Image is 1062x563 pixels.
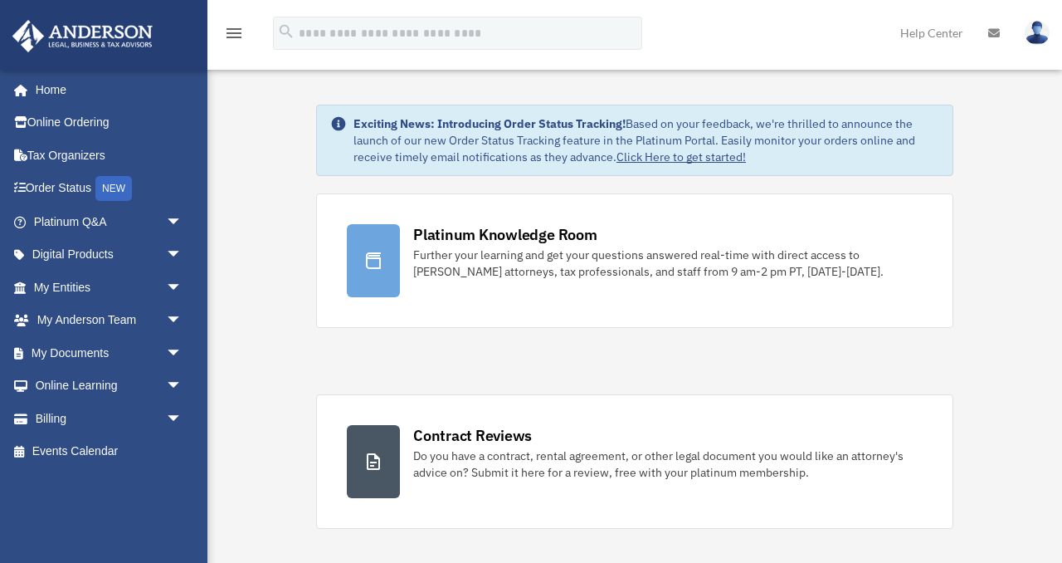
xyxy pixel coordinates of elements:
[224,29,244,43] a: menu
[166,271,199,305] span: arrow_drop_down
[12,106,207,140] a: Online Ordering
[166,304,199,338] span: arrow_drop_down
[12,172,207,206] a: Order StatusNEW
[166,238,199,272] span: arrow_drop_down
[353,116,626,131] strong: Exciting News: Introducing Order Status Tracking!
[277,22,295,41] i: search
[353,115,939,165] div: Based on your feedback, we're thrilled to announce the launch of our new Order Status Tracking fe...
[12,435,207,468] a: Events Calendar
[166,370,199,404] span: arrow_drop_down
[616,149,746,164] a: Click Here to get started!
[316,394,953,529] a: Contract Reviews Do you have a contract, rental agreement, or other legal document you would like...
[413,425,532,446] div: Contract Reviews
[12,271,207,304] a: My Entitiesarrow_drop_down
[95,176,132,201] div: NEW
[413,448,923,481] div: Do you have a contract, rental agreement, or other legal document you would like an attorney's ad...
[316,193,953,328] a: Platinum Knowledge Room Further your learning and get your questions answered real-time with dire...
[7,20,158,52] img: Anderson Advisors Platinum Portal
[413,247,923,280] div: Further your learning and get your questions answered real-time with direct access to [PERSON_NAM...
[413,224,597,245] div: Platinum Knowledge Room
[224,23,244,43] i: menu
[12,139,207,172] a: Tax Organizers
[12,370,207,403] a: Online Learningarrow_drop_down
[12,205,207,238] a: Platinum Q&Aarrow_drop_down
[166,402,199,436] span: arrow_drop_down
[12,304,207,337] a: My Anderson Teamarrow_drop_down
[12,238,207,272] a: Digital Productsarrow_drop_down
[166,336,199,370] span: arrow_drop_down
[12,336,207,370] a: My Documentsarrow_drop_down
[12,73,199,106] a: Home
[12,402,207,435] a: Billingarrow_drop_down
[1025,21,1050,45] img: User Pic
[166,205,199,239] span: arrow_drop_down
